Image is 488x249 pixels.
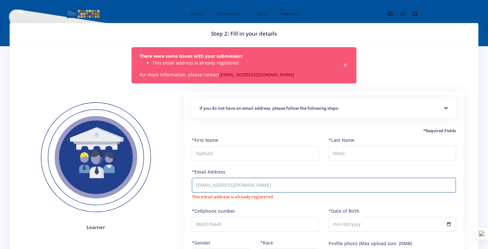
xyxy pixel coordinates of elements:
input: Number with no spaces [192,217,319,232]
span: Dashboard [217,11,241,17]
h3: Step 2: Fill in your details [17,30,471,38]
label: *Gender [192,239,210,246]
label: (Max upload size: 20MB) [359,240,412,247]
input: Email Address [192,178,456,193]
label: *Race [260,239,273,246]
strong: There were some issues with your submission: [140,53,243,59]
span: Login [255,11,267,17]
img: Learner [30,91,162,224]
h5: If you do not have an email address, please follow the following steps: [200,105,448,112]
label: *Cellphone number [192,208,235,214]
a: Register [274,5,304,22]
div: For more information, please contact . [132,47,356,83]
input: Last Name [329,146,456,161]
li: This email address is already registered [152,59,333,66]
a: [EMAIL_ADDRESS][DOMAIN_NAME] [219,72,295,78]
a: Login [249,5,272,22]
a: Home [184,5,208,22]
input: First Name [192,146,319,161]
label: *First Name [192,137,218,143]
span: Home [191,11,203,17]
label: *Email Address [192,168,225,175]
label: *Date of Birth [329,208,359,214]
span: × [342,62,348,68]
img: logo01.png [66,9,100,19]
h4: Learner [30,224,162,231]
label: Profile photo [329,240,358,247]
button: Close [342,62,348,68]
span: Register [281,11,298,17]
h5: *Required Fields [192,128,456,134]
a: Dashboard [211,5,246,22]
label: *Last Name [329,137,355,143]
strong: This email address is already registered [192,194,273,200]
